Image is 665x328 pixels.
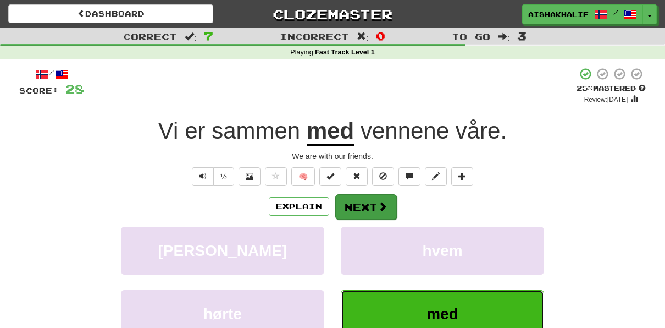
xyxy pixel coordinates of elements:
span: 28 [65,82,84,96]
small: Review: [DATE] [584,96,628,103]
div: We are with our friends. [19,151,646,162]
button: Favorite sentence (alt+f) [265,167,287,186]
span: våre [456,118,501,144]
button: Discuss sentence (alt+u) [398,167,420,186]
button: Ignore sentence (alt+i) [372,167,394,186]
a: Clozemaster [230,4,435,24]
strong: Fast Track Level 1 [315,48,375,56]
span: Aishakhalif [528,9,589,19]
button: Add to collection (alt+a) [451,167,473,186]
button: [PERSON_NAME] [121,227,324,275]
div: / [19,67,84,81]
span: . [354,118,507,144]
span: er [185,118,205,144]
button: Reset to 0% Mastered (alt+r) [346,167,368,186]
div: Text-to-speech controls [190,167,234,186]
span: [PERSON_NAME] [158,242,287,259]
span: To go [452,31,490,42]
a: Aishakhalif / [522,4,643,24]
span: : [498,32,510,41]
span: hørte [203,305,242,322]
button: hvem [341,227,544,275]
span: hvem [422,242,462,259]
span: : [185,32,197,41]
span: vennene [361,118,449,144]
span: : [357,32,369,41]
span: med [426,305,458,322]
span: 3 [517,29,527,42]
button: Edit sentence (alt+d) [425,167,447,186]
button: 🧠 [291,167,315,186]
span: Score: [19,86,59,95]
span: Incorrect [280,31,349,42]
button: Set this sentence to 100% Mastered (alt+m) [319,167,341,186]
span: Vi [158,118,179,144]
button: Show image (alt+x) [239,167,261,186]
u: med [307,118,354,146]
button: Next [335,194,397,220]
a: Dashboard [8,4,213,23]
div: Mastered [577,84,646,94]
span: / [613,9,618,17]
span: 0 [376,29,385,42]
span: sammen [212,118,300,144]
span: 25 % [577,84,593,92]
button: ½ [213,167,234,186]
button: Explain [269,197,329,216]
span: Correct [123,31,177,42]
span: 7 [204,29,213,42]
button: Play sentence audio (ctl+space) [192,167,214,186]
